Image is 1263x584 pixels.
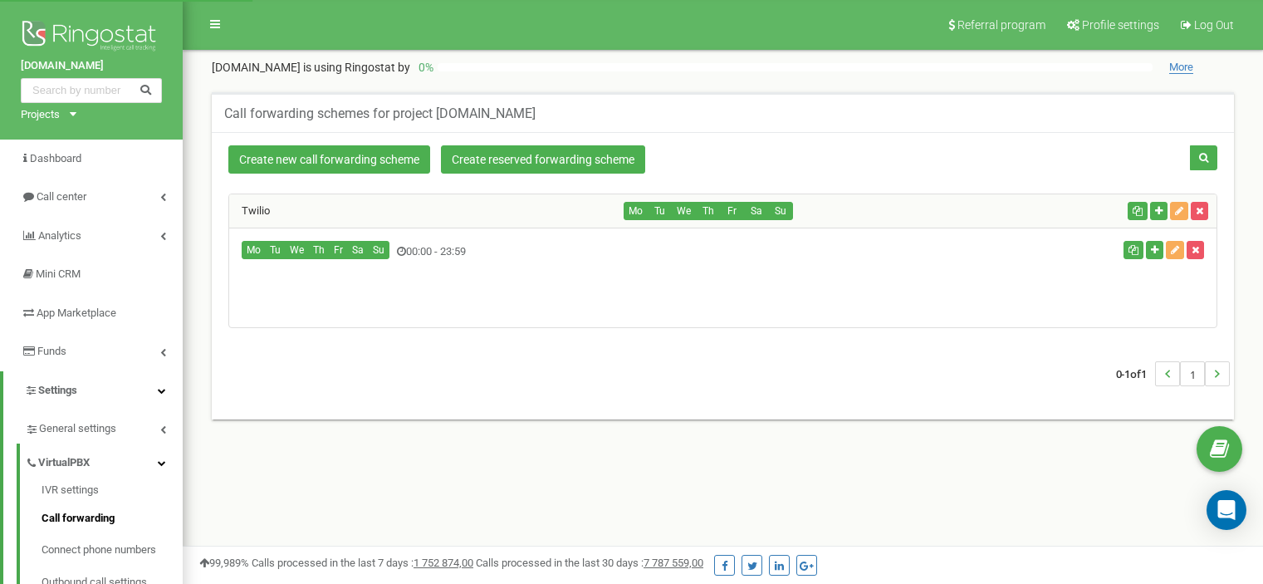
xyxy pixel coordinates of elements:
button: Th [696,202,721,220]
div: Open Intercom Messenger [1207,490,1246,530]
button: Mo [242,241,266,259]
input: Search by number [21,78,162,103]
div: 00:00 - 23:59 [229,241,888,263]
button: Tu [648,202,673,220]
a: General settings [25,410,183,444]
span: General settings [39,421,116,437]
p: [DOMAIN_NAME] [212,59,410,76]
button: Mo [624,202,649,220]
li: 1 [1180,361,1205,386]
a: Create new call forwarding scheme [228,145,430,174]
span: 99,989% [199,557,249,569]
span: Referral program [957,18,1045,32]
span: Mini CRM [36,267,81,280]
a: IVR settings [42,483,183,503]
span: Calls processed in the last 30 days : [476,557,703,569]
span: is using Ringostat by [303,61,410,74]
nav: ... [1116,345,1230,403]
span: Call center [37,190,86,203]
a: Settings [3,371,183,410]
button: Th [308,241,330,259]
button: Su [368,241,389,259]
a: Call forwarding [42,503,183,535]
button: Sa [347,241,369,259]
u: 1 752 874,00 [414,557,473,569]
button: Sa [744,202,769,220]
span: Profile settings [1082,18,1159,32]
p: 0 % [410,59,438,76]
a: Create reserved forwarding scheme [441,145,645,174]
button: Tu [265,241,286,259]
a: Connect phone numbers [42,534,183,567]
button: We [672,202,697,220]
a: [DOMAIN_NAME] [21,58,162,74]
button: We [285,241,309,259]
button: Su [768,202,793,220]
span: More [1169,61,1193,74]
span: Analytics [38,229,81,242]
span: App Marketplace [37,307,116,319]
span: 0-1 1 [1116,361,1155,386]
span: of [1130,366,1141,381]
h5: Call forwarding schemes for project [DOMAIN_NAME] [224,106,536,121]
span: Settings [38,384,77,396]
u: 7 787 559,00 [644,557,703,569]
img: Ringostat logo [21,17,162,58]
span: Funds [37,345,66,357]
span: Calls processed in the last 7 days : [252,557,473,569]
span: VirtualPBX [38,455,90,471]
button: Search of forwarding scheme [1190,145,1217,170]
span: Log Out [1194,18,1234,32]
span: Dashboard [30,152,81,164]
button: Fr [720,202,745,220]
a: Twilio [229,204,270,217]
button: Fr [329,241,348,259]
div: Projects [21,107,60,123]
a: VirtualPBX [25,444,183,478]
